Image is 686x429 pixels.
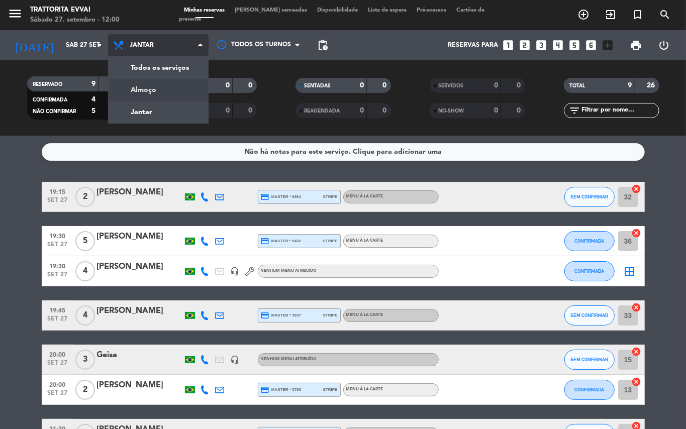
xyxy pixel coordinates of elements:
i: border_all [624,265,636,277]
span: Nenhum menu atribuído [261,357,317,361]
div: LOG OUT [650,30,678,60]
button: menu [8,6,23,25]
i: cancel [632,347,642,357]
i: headset_mic [231,355,240,364]
span: 19:30 [45,260,70,271]
div: [PERSON_NAME] [97,304,182,317]
strong: 5 [91,108,95,115]
span: stripe [323,386,338,393]
span: 4 [75,261,95,281]
strong: 0 [248,82,254,89]
span: MENU À LA CARTE [346,239,383,243]
span: master * 5795 [261,385,302,394]
span: master * 9432 [261,237,302,246]
span: set 27 [45,271,70,283]
button: CONFIRMADA [564,231,615,251]
div: Trattorita Evvai [30,5,120,15]
i: exit_to_app [605,9,617,21]
span: Minhas reservas [179,8,230,13]
i: search [659,9,671,21]
span: master * 6864 [261,192,302,201]
span: CONFIRMADA [574,238,604,244]
span: SEM CONFIRMAR [570,312,608,318]
strong: 0 [226,82,230,89]
span: Pré-acessos [412,8,451,13]
button: SEM CONFIRMAR [564,187,615,207]
span: NO-SHOW [439,109,464,114]
button: CONFIRMADA [564,261,615,281]
div: [PERSON_NAME] [97,260,182,273]
input: Filtrar por nome... [581,105,659,116]
i: arrow_drop_down [93,39,106,51]
span: master * 3837 [261,311,302,320]
i: looks_one [502,39,515,52]
span: pending_actions [317,39,329,51]
span: 20:00 [45,348,70,360]
strong: 0 [248,107,254,114]
strong: 0 [517,107,523,114]
span: MENU À LA CARTE [346,313,383,317]
strong: 0 [382,107,388,114]
i: looks_4 [552,39,565,52]
span: Disponibilidade [312,8,363,13]
strong: 0 [494,107,498,114]
span: set 27 [45,390,70,401]
i: looks_5 [568,39,581,52]
span: Lista de espera [363,8,412,13]
div: Não há notas para este serviço. Clique para adicionar uma [244,146,442,158]
span: 19:45 [45,304,70,315]
i: credit_card [261,311,270,320]
span: 19:15 [45,185,70,197]
i: cancel [632,228,642,238]
span: SEM CONFIRMAR [570,357,608,362]
strong: 9 [628,82,632,89]
i: looks_3 [535,39,548,52]
a: Todos os serviços [109,57,208,79]
span: set 27 [45,315,70,327]
span: RESERVADO [33,82,63,87]
i: turned_in_not [632,9,644,21]
span: 19:30 [45,230,70,241]
span: CONFIRMADA [574,387,604,392]
strong: 0 [517,82,523,89]
span: MENU À LA CARTE [346,194,383,198]
strong: 0 [382,82,388,89]
span: stripe [323,312,338,318]
span: 20:00 [45,378,70,390]
button: SEM CONFIRMAR [564,350,615,370]
i: [DATE] [8,34,61,56]
span: SERVIDOS [439,83,464,88]
span: Nenhum menu atribuído [261,269,317,273]
a: Jantar [109,101,208,123]
i: headset_mic [231,267,240,276]
strong: 0 [494,82,498,89]
div: Geisa [97,349,182,362]
i: looks_6 [585,39,598,52]
span: stripe [323,193,338,200]
span: 2 [75,187,95,207]
button: SEM CONFIRMAR [564,305,615,326]
span: CONFIRMADA [33,97,68,102]
span: Jantar [130,42,154,49]
i: credit_card [261,237,270,246]
i: credit_card [261,192,270,201]
div: [PERSON_NAME] [97,230,182,243]
strong: 4 [91,96,95,103]
div: [PERSON_NAME] [97,186,182,199]
span: CONFIRMADA [574,268,604,274]
span: 3 [75,350,95,370]
span: Reservas para [448,42,499,49]
i: filter_list [569,104,581,117]
div: Sábado 27. setembro - 12:00 [30,15,120,25]
strong: 9 [91,80,95,87]
i: power_settings_new [658,39,670,51]
strong: 26 [647,82,657,89]
span: print [630,39,642,51]
span: MENU À LA CARTE [346,387,383,391]
span: [PERSON_NAME] semeadas [230,8,312,13]
span: NÃO CONFIRMAR [33,109,76,114]
i: add_circle_outline [577,9,590,21]
span: set 27 [45,197,70,208]
span: 5 [75,231,95,251]
i: add_box [602,39,615,52]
